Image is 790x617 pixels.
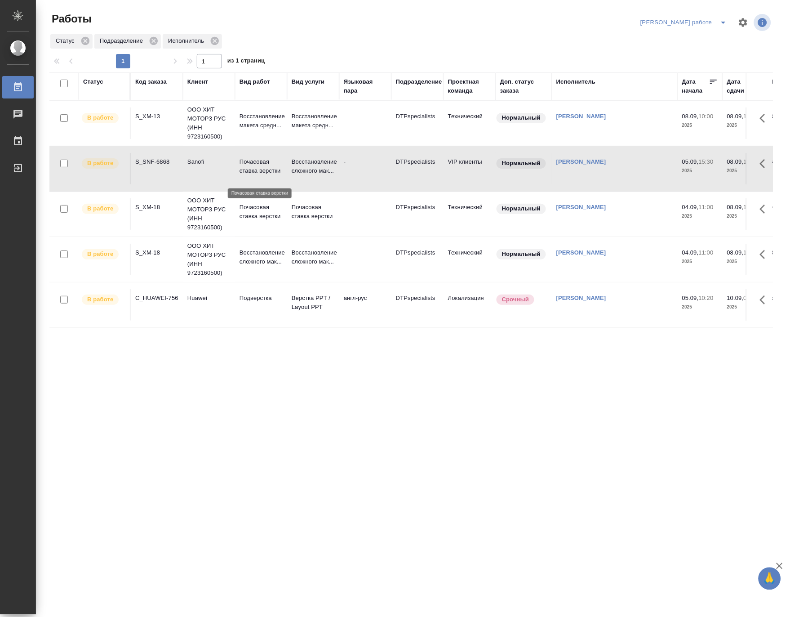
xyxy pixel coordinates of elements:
[759,568,781,590] button: 🙏
[682,113,699,120] p: 08.09,
[135,157,178,166] div: S_SNF-6868
[187,77,208,86] div: Клиент
[682,303,718,312] p: 2025
[682,158,699,165] p: 05.09,
[638,15,732,30] div: split button
[444,107,496,139] td: Технический
[556,158,606,165] a: [PERSON_NAME]
[727,204,744,210] p: 08.09,
[744,158,759,165] p: 16:00
[699,204,714,210] p: 11:00
[292,248,335,266] p: Восстановление сложного мак...
[502,250,541,259] p: Нормальный
[135,248,178,257] div: S_XM-18
[135,112,178,121] div: S_XM-13
[81,157,125,170] div: Исполнитель выполняет работу
[187,157,231,166] p: Sanofi
[87,295,113,304] p: В работе
[240,77,270,86] div: Вид работ
[339,153,391,184] td: -
[81,112,125,124] div: Исполнитель выполняет работу
[500,77,547,95] div: Доп. статус заказа
[732,12,754,33] span: Настроить таблицу
[754,153,776,174] button: Здесь прячутся важные кнопки
[754,107,776,129] button: Здесь прячутся важные кнопки
[187,196,231,232] p: ООО ХИТ МОТОРЗ РУС (ИНН 9723160500)
[339,289,391,321] td: англ-рус
[292,77,325,86] div: Вид услуги
[682,295,699,301] p: 05.09,
[727,303,763,312] p: 2025
[50,34,93,49] div: Статус
[168,36,207,45] p: Исполнитель
[444,198,496,230] td: Технический
[81,248,125,260] div: Исполнитель выполняет работу
[727,166,763,175] p: 2025
[135,203,178,212] div: S_XM-18
[292,203,335,221] p: Почасовая ставка верстки
[444,244,496,275] td: Технический
[682,249,699,256] p: 04.09,
[187,105,231,141] p: ООО ХИТ МОТОРЗ РУС (ИНН 9723160500)
[699,113,714,120] p: 10:00
[240,294,283,303] p: Подверстка
[81,203,125,215] div: Исполнитель выполняет работу
[699,295,714,301] p: 10:20
[81,294,125,306] div: Исполнитель выполняет работу
[344,77,387,95] div: Языковая пара
[240,248,283,266] p: Восстановление сложного мак...
[49,12,92,26] span: Работы
[682,77,709,95] div: Дата начала
[502,295,529,304] p: Срочный
[699,158,714,165] p: 15:30
[744,113,759,120] p: 13:00
[682,121,718,130] p: 2025
[56,36,78,45] p: Статус
[227,55,265,68] span: из 1 страниц
[87,204,113,213] p: В работе
[727,77,754,95] div: Дата сдачи
[391,289,444,321] td: DTPspecialists
[502,159,541,168] p: Нормальный
[100,36,146,45] p: Подразделение
[163,34,222,49] div: Исполнитель
[727,158,744,165] p: 08.09,
[94,34,161,49] div: Подразделение
[396,77,442,86] div: Подразделение
[556,204,606,210] a: [PERSON_NAME]
[682,257,718,266] p: 2025
[556,113,606,120] a: [PERSON_NAME]
[292,112,335,130] p: Восстановление макета средн...
[754,198,776,220] button: Здесь прячутся важные кнопки
[727,295,744,301] p: 10.09,
[556,249,606,256] a: [PERSON_NAME]
[682,212,718,221] p: 2025
[754,14,773,31] span: Посмотреть информацию
[135,77,167,86] div: Код заказа
[391,198,444,230] td: DTPspecialists
[444,153,496,184] td: VIP клиенты
[744,204,759,210] p: 16:00
[556,77,596,86] div: Исполнитель
[444,289,496,321] td: Локализация
[682,166,718,175] p: 2025
[391,107,444,139] td: DTPspecialists
[727,249,744,256] p: 08.09,
[727,113,744,120] p: 08.09,
[187,241,231,277] p: ООО ХИТ МОТОРЗ РУС (ИНН 9723160500)
[187,294,231,303] p: Huawei
[502,113,541,122] p: Нормальный
[699,249,714,256] p: 11:00
[292,157,335,175] p: Восстановление сложного мак...
[391,153,444,184] td: DTPspecialists
[391,244,444,275] td: DTPspecialists
[556,295,606,301] a: [PERSON_NAME]
[292,294,335,312] p: Верстка PPT / Layout PPT
[240,112,283,130] p: Восстановление макета средн...
[762,569,777,588] span: 🙏
[682,204,699,210] p: 04.09,
[744,249,759,256] p: 16:00
[727,212,763,221] p: 2025
[87,159,113,168] p: В работе
[83,77,103,86] div: Статус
